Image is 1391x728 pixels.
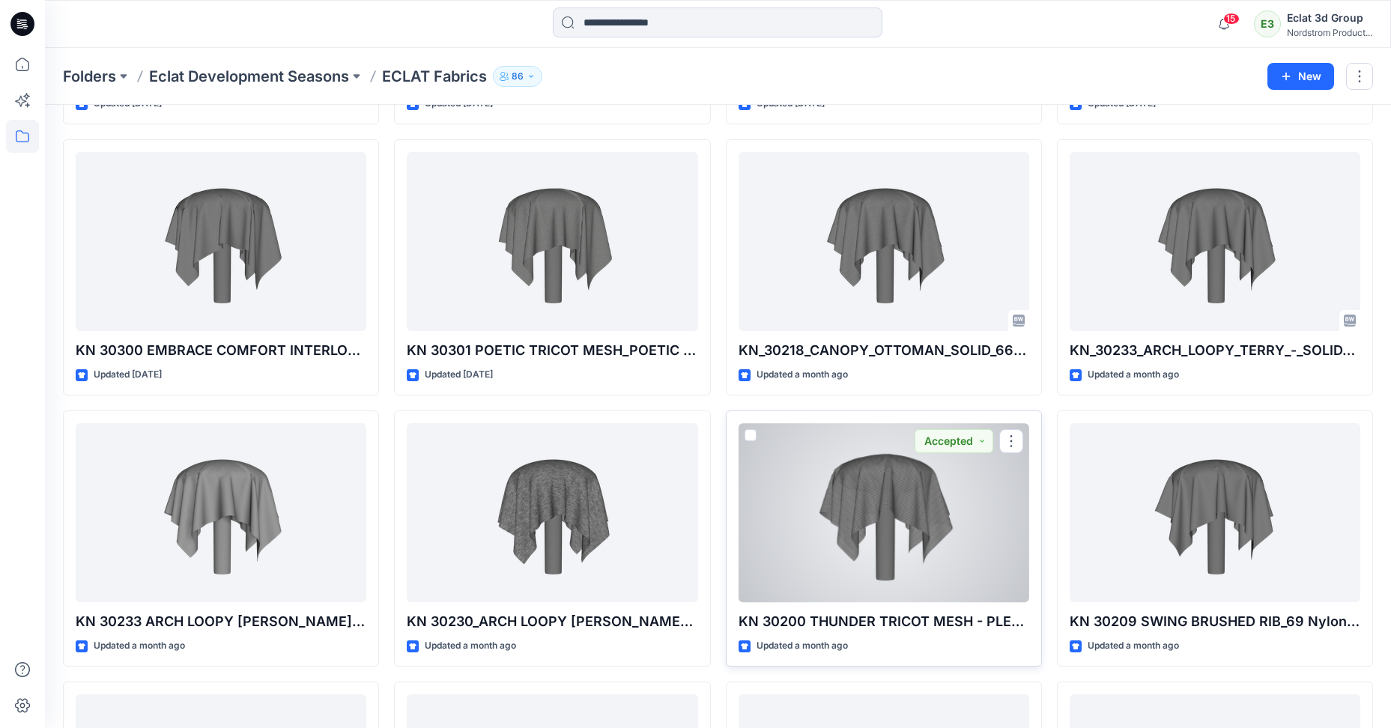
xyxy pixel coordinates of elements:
[1088,367,1179,383] p: Updated a month ago
[512,68,524,85] p: 86
[407,423,697,602] a: KN 30230_ARCH LOOPY TERRY-HEATHER_70%Recycled Polyester 30%FSC Rayon_240GSM_KOR17492-C1
[407,340,697,361] p: KN 30301 POETIC TRICOT MESH_POETIC TRICOT MESH_61% Nylon, 39% Spandex_85gsm_YS-IL24816
[739,340,1029,361] p: KN_30218_CANOPY_OTTOMAN_SOLID_66%_Polyester,_33%_Rayon,_1%_Spandex_410gsm_KOJ19536-C1
[407,152,697,331] a: KN 30301 POETIC TRICOT MESH_POETIC TRICOT MESH_61% Nylon, 39% Spandex_85gsm_YS-IL24816
[76,340,366,361] p: KN 30300 EMBRACE COMFORT INTERLOCK_T+OP Interlock Brush Face +Peached Back_81% Polyester 19% Span...
[757,638,848,654] p: Updated a month ago
[1287,9,1372,27] div: Eclat 3d Group
[425,638,516,654] p: Updated a month ago
[425,367,493,383] p: Updated [DATE]
[1070,340,1360,361] p: KN_30233_ARCH_LOOPY_TERRY_-_SOLID_70%_Recycled_Polyester,_30%_Rayon_235gsm_KOR17492-S
[1070,152,1360,331] a: KN_30233_ARCH_LOOPY_TERRY_-_SOLID_70%_Recycled_Polyester,_30%_Rayon_235gsm_KOR17492-S
[94,638,185,654] p: Updated a month ago
[1223,13,1240,25] span: 15
[149,66,349,87] a: Eclat Development Seasons
[76,423,366,602] a: KN 30233 ARCH LOOPY TERRY - SOLID_70% Recycled Polyester, 30% Rayon_235gsm_KOR17492-S
[94,367,162,383] p: Updated [DATE]
[739,152,1029,331] a: KN_30218_CANOPY_OTTOMAN_SOLID_66%_Polyester,_33%_Rayon,_1%_Spandex_410gsm_KOJ19536-C1
[757,367,848,383] p: Updated a month ago
[739,611,1029,632] p: KN 30200 THUNDER TRICOT MESH - PLEATED_100 Polyester_240GSM_ODK01337P
[1254,10,1281,37] div: E3
[382,66,487,87] p: ECLAT Fabrics
[1088,638,1179,654] p: Updated a month ago
[1070,611,1360,632] p: KN 30209 SWING BRUSHED RIB_69 Nylon31 Spandex_240GSM_YS-BY0093
[739,423,1029,602] a: KN 30200 THUNDER TRICOT MESH - PLEATED_100 Polyester_240GSM_ODK01337P
[63,66,116,87] a: Folders
[1287,27,1372,38] div: Nordstrom Product...
[76,611,366,632] p: KN 30233 ARCH LOOPY [PERSON_NAME] - SOLID_70% Recycled Polyester, 30% Rayon_235gsm_KOR17492-S
[76,152,366,331] a: KN 30300 EMBRACE COMFORT INTERLOCK_T+OP Interlock Brush Face +Peached Back_81% Polyester 19% Span...
[407,611,697,632] p: KN 30230_ARCH LOOPY [PERSON_NAME]-HEATHER_70%Recycled Polyester 30%FSC Rayon_240GSM_KOR17492-C1
[493,66,542,87] button: 86
[1070,423,1360,602] a: KN 30209 SWING BRUSHED RIB_69 Nylon31 Spandex_240GSM_YS-BY0093
[1267,63,1334,90] button: New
